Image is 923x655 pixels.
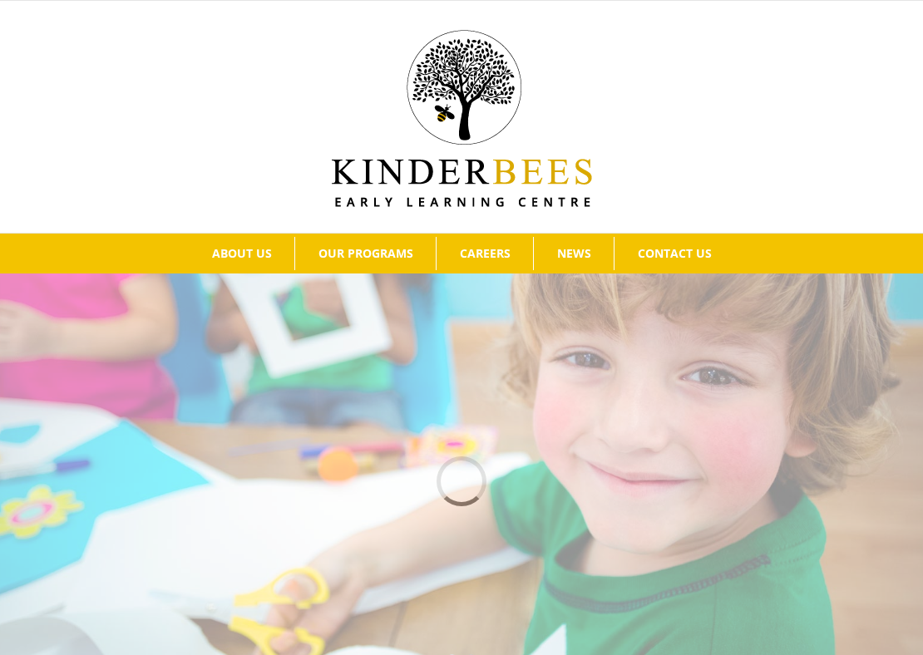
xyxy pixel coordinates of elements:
[437,237,533,270] a: CAREERS
[295,237,436,270] a: OUR PROGRAMS
[557,248,591,259] span: NEWS
[638,248,712,259] span: CONTACT US
[615,237,734,270] a: CONTACT US
[460,248,511,259] span: CAREERS
[332,30,592,207] img: Kinder Bees Logo
[212,248,272,259] span: ABOUT US
[25,234,898,273] nav: Main Menu
[189,237,294,270] a: ABOUT US
[318,248,413,259] span: OUR PROGRAMS
[534,237,614,270] a: NEWS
